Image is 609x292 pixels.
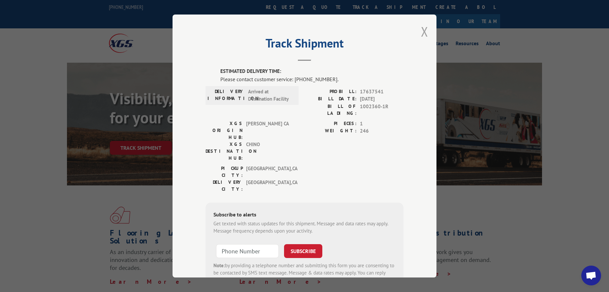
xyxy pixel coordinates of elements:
[220,75,403,83] div: Please contact customer service: [PHONE_NUMBER].
[360,120,403,128] span: 1
[206,179,243,193] label: DELIVERY CITY:
[304,103,357,117] label: BILL OF LADING:
[206,165,243,179] label: PICKUP CITY:
[360,88,403,96] span: 17637541
[248,88,293,103] span: Arrived at Destination Facility
[216,244,279,258] input: Phone Number
[421,23,428,40] button: Close modal
[360,95,403,103] span: [DATE]
[208,88,245,103] label: DELIVERY INFORMATION:
[213,262,225,269] strong: Note:
[304,95,357,103] label: BILL DATE:
[213,262,396,284] div: by providing a telephone number and submitting this form you are consenting to be contacted by SM...
[246,141,291,162] span: CHINO
[304,120,357,128] label: PIECES:
[206,120,243,141] label: XGS ORIGIN HUB:
[284,244,322,258] button: SUBSCRIBE
[206,39,403,51] h2: Track Shipment
[360,127,403,135] span: 246
[304,127,357,135] label: WEIGHT:
[206,141,243,162] label: XGS DESTINATION HUB:
[246,179,291,193] span: [GEOGRAPHIC_DATA] , CA
[360,103,403,117] span: 1002360-1R
[220,68,403,75] label: ESTIMATED DELIVERY TIME:
[213,220,396,235] div: Get texted with status updates for this shipment. Message and data rates may apply. Message frequ...
[213,211,396,220] div: Subscribe to alerts
[304,88,357,96] label: PROBILL:
[246,120,291,141] span: [PERSON_NAME] CA
[581,266,601,285] div: Open chat
[246,165,291,179] span: [GEOGRAPHIC_DATA] , CA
